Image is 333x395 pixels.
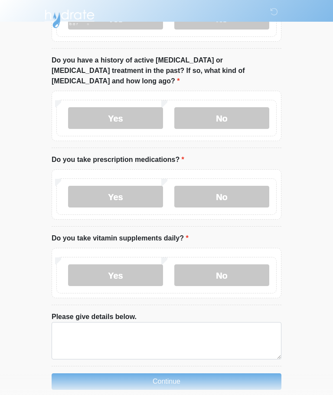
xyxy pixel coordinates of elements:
label: Please give details below. [52,312,137,322]
label: No [174,186,269,207]
label: Do you take vitamin supplements daily? [52,233,189,244]
img: Hydrate IV Bar - Arcadia Logo [43,7,96,29]
label: Do you take prescription medications? [52,155,184,165]
button: Continue [52,373,281,390]
label: Do you have a history of active [MEDICAL_DATA] or [MEDICAL_DATA] treatment in the past? If so, wh... [52,55,281,86]
label: No [174,107,269,129]
label: No [174,264,269,286]
label: Yes [68,264,163,286]
label: Yes [68,186,163,207]
label: Yes [68,107,163,129]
